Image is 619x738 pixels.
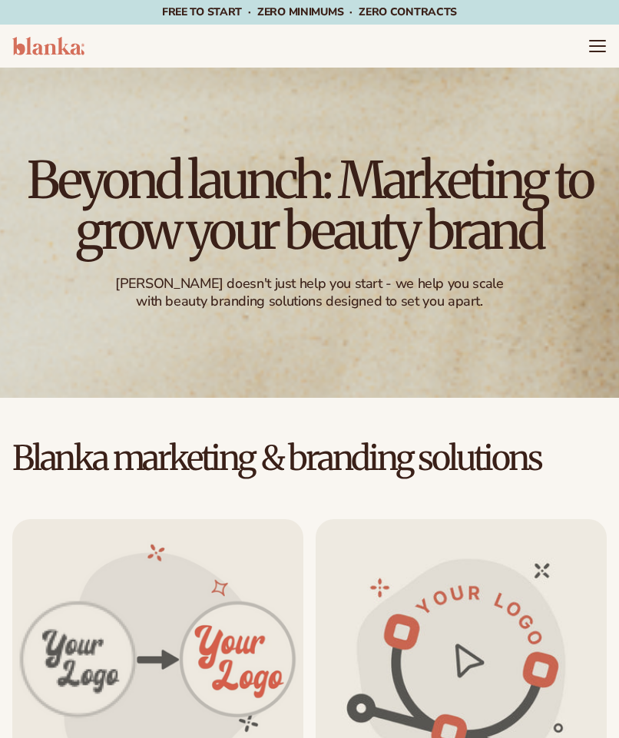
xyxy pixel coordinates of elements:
img: logo [12,37,84,55]
summary: Menu [588,37,607,55]
h1: Beyond launch: Marketing to grow your beauty brand [12,155,607,256]
div: [PERSON_NAME] doesn't just help you start - we help you scale with beauty branding solutions desi... [111,275,508,311]
span: Free to start · ZERO minimums · ZERO contracts [162,5,457,19]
